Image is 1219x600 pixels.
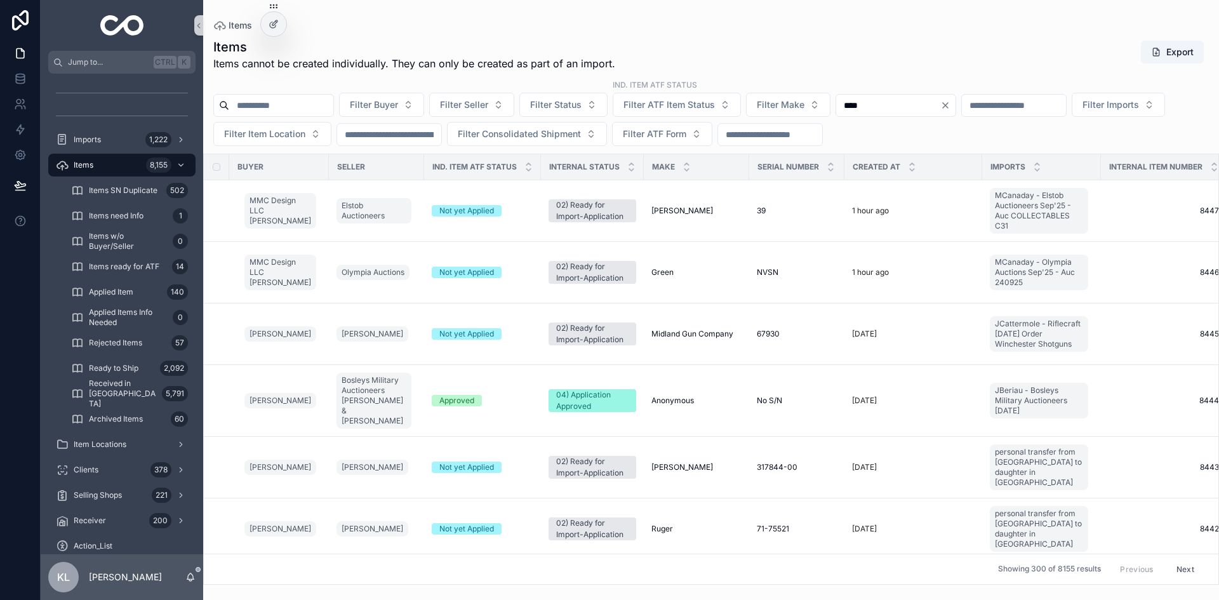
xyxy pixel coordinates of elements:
[519,93,608,117] button: Select Button
[852,396,975,406] a: [DATE]
[556,323,629,345] div: 02) Ready for Import-Application
[63,179,196,202] a: Items SN Duplicate502
[757,98,804,111] span: Filter Make
[432,205,533,217] a: Not yet Applied
[342,329,403,339] span: [PERSON_NAME]
[757,206,766,216] span: 39
[1141,41,1204,63] button: Export
[63,204,196,227] a: Items need Info1
[995,319,1083,349] span: JCattermole - Riflecraft [DATE] Order Winchester Shotguns
[244,252,321,293] a: MMC Design LLC [PERSON_NAME]
[1109,329,1219,339] span: 8445
[89,571,162,583] p: [PERSON_NAME]
[990,185,1093,236] a: MCanaday - Elstob Auctioneers Sep'25 - Auc COLLECTABLES C31
[852,267,889,277] p: 1 hour ago
[651,206,713,216] span: [PERSON_NAME]
[89,211,143,221] span: Items need Info
[757,396,782,406] span: No S/N
[48,484,196,507] a: Selling Shops221
[336,370,416,431] a: Bosleys Military Auctioneers [PERSON_NAME] & [PERSON_NAME]
[623,128,686,140] span: Filter ATF Form
[63,331,196,354] a: Rejected Items57
[757,206,837,216] a: 39
[549,323,636,345] a: 02) Ready for Import-Application
[244,460,316,475] a: [PERSON_NAME]
[74,160,93,170] span: Items
[179,57,189,67] span: K
[458,128,581,140] span: Filter Consolidated Shipment
[1109,162,1202,172] span: Internal Item Number
[1072,93,1165,117] button: Select Button
[1109,206,1219,216] span: 8447
[990,442,1093,493] a: personal transfer from [GEOGRAPHIC_DATA] to daughter in [GEOGRAPHIC_DATA]
[440,98,488,111] span: Filter Seller
[447,122,607,146] button: Select Button
[651,396,694,406] span: Anonymous
[89,378,157,409] span: Received in [GEOGRAPHIC_DATA]
[757,524,789,534] span: 71-75521
[68,57,149,67] span: Jump to...
[1168,559,1203,579] button: Next
[549,517,636,540] a: 02) Ready for Import-Application
[63,230,196,253] a: Items w/o Buyer/Seller0
[852,206,975,216] a: 1 hour ago
[336,262,416,283] a: Olympia Auctions
[336,460,408,475] a: [PERSON_NAME]
[244,324,321,344] a: [PERSON_NAME]
[172,259,188,274] div: 14
[342,524,403,534] span: [PERSON_NAME]
[651,329,733,339] span: Midland Gun Company
[1109,524,1219,534] span: 8442
[171,335,188,350] div: 57
[432,267,533,278] a: Not yet Applied
[530,98,582,111] span: Filter Status
[342,462,403,472] span: [PERSON_NAME]
[244,193,316,229] a: MMC Design LLC [PERSON_NAME]
[173,208,188,223] div: 1
[336,457,416,477] a: [PERSON_NAME]
[350,98,398,111] span: Filter Buyer
[167,284,188,300] div: 140
[757,462,797,472] span: 317844-00
[995,257,1083,288] span: MCanaday - Olympia Auctions Sep'25 - Auc 240925
[48,458,196,481] a: Clients378
[89,414,143,424] span: Archived Items
[173,310,188,325] div: 0
[63,306,196,329] a: Applied Items Info Needed0
[432,162,517,172] span: Ind. Item ATF Status
[89,338,142,348] span: Rejected Items
[429,93,514,117] button: Select Button
[74,541,112,551] span: Action_List
[651,267,742,277] a: Green
[757,267,778,277] span: NVSN
[852,206,889,216] p: 1 hour ago
[852,524,975,534] a: [DATE]
[1109,462,1219,472] a: 8443
[990,506,1088,552] a: personal transfer from [GEOGRAPHIC_DATA] to daughter in [GEOGRAPHIC_DATA]
[432,462,533,473] a: Not yet Applied
[757,524,837,534] a: 71-75521
[439,462,494,473] div: Not yet Applied
[63,281,196,303] a: Applied Item140
[166,183,188,198] div: 502
[74,516,106,526] span: Receiver
[250,196,311,226] span: MMC Design LLC [PERSON_NAME]
[990,314,1093,354] a: JCattermole - Riflecraft [DATE] Order Winchester Shotguns
[339,93,424,117] button: Select Button
[89,307,168,328] span: Applied Items Info Needed
[556,389,629,412] div: 04) Application Approved
[1109,396,1219,406] span: 8444
[74,465,98,475] span: Clients
[250,462,311,472] span: [PERSON_NAME]
[651,329,742,339] a: Midland Gun Company
[244,457,321,477] a: [PERSON_NAME]
[556,261,629,284] div: 02) Ready for Import-Application
[439,328,494,340] div: Not yet Applied
[651,206,742,216] a: [PERSON_NAME]
[556,517,629,540] div: 02) Ready for Import-Application
[623,98,715,111] span: Filter ATF Item Status
[439,267,494,278] div: Not yet Applied
[145,132,171,147] div: 1,222
[990,316,1088,352] a: JCattermole - Riflecraft [DATE] Order Winchester Shotguns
